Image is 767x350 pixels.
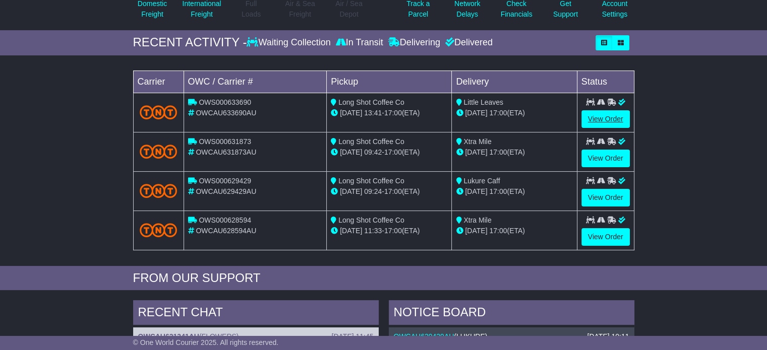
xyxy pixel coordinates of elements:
[463,216,491,224] span: Xtra Mile
[577,71,634,93] td: Status
[364,227,382,235] span: 11:33
[456,186,572,197] div: (ETA)
[327,71,452,93] td: Pickup
[140,184,178,197] img: TNT_Domestic.png
[443,37,493,48] div: Delivered
[196,109,256,117] span: OWCAU633690AU
[138,332,199,340] a: OWCAU621341AU
[340,187,362,195] span: [DATE]
[140,145,178,158] img: TNT_Domestic.png
[331,108,447,118] div: - (ETA)
[581,110,630,128] a: View Order
[463,177,500,185] span: Lukure Caff
[133,71,184,93] td: Carrier
[456,108,572,118] div: (ETA)
[196,148,256,156] span: OWCAU631873AU
[364,148,382,156] span: 09:42
[463,98,503,106] span: Little Leaves
[456,147,572,158] div: (ETA)
[456,226,572,236] div: (ETA)
[331,147,447,158] div: - (ETA)
[456,332,485,340] span: LUKURE
[384,148,402,156] span: 17:00
[247,37,333,48] div: Waiting Collection
[489,227,507,235] span: 17:00
[465,109,487,117] span: [DATE]
[138,332,374,341] div: ( )
[340,109,362,117] span: [DATE]
[394,332,454,340] a: OWCAU629429AU
[133,35,247,50] div: RECENT ACTIVITY -
[140,223,178,237] img: TNT_Domestic.png
[384,109,402,117] span: 17:00
[452,71,577,93] td: Delivery
[340,227,362,235] span: [DATE]
[338,177,404,185] span: Long Shot Coffee Co
[340,148,362,156] span: [DATE]
[389,300,634,327] div: NOTICE BOARD
[364,187,382,195] span: 09:24
[364,109,382,117] span: 13:41
[587,332,629,341] div: [DATE] 10:11
[338,216,404,224] span: Long Shot Coffee Co
[331,332,373,341] div: [DATE] 11:45
[581,189,630,206] a: View Order
[465,227,487,235] span: [DATE]
[581,150,630,167] a: View Order
[140,105,178,119] img: TNT_Domestic.png
[202,332,237,340] span: FLOWERS
[489,148,507,156] span: 17:00
[386,37,443,48] div: Delivering
[199,216,251,224] span: OWS000628594
[333,37,386,48] div: In Transit
[338,98,404,106] span: Long Shot Coffee Co
[133,271,634,286] div: FROM OUR SUPPORT
[331,186,447,197] div: - (ETA)
[489,187,507,195] span: 17:00
[465,187,487,195] span: [DATE]
[196,227,256,235] span: OWCAU628594AU
[394,332,629,341] div: ( )
[463,137,491,146] span: Xtra Mile
[331,226,447,236] div: - (ETA)
[199,98,251,106] span: OWS000633690
[384,227,402,235] span: 17:00
[338,137,404,146] span: Long Shot Coffee Co
[196,187,256,195] span: OWCAU629429AU
[184,71,327,93] td: OWC / Carrier #
[133,300,379,327] div: RECENT CHAT
[465,148,487,156] span: [DATE]
[581,228,630,246] a: View Order
[489,109,507,117] span: 17:00
[384,187,402,195] span: 17:00
[199,177,251,185] span: OWS000629429
[133,338,279,346] span: © One World Courier 2025. All rights reserved.
[199,137,251,146] span: OWS000631873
